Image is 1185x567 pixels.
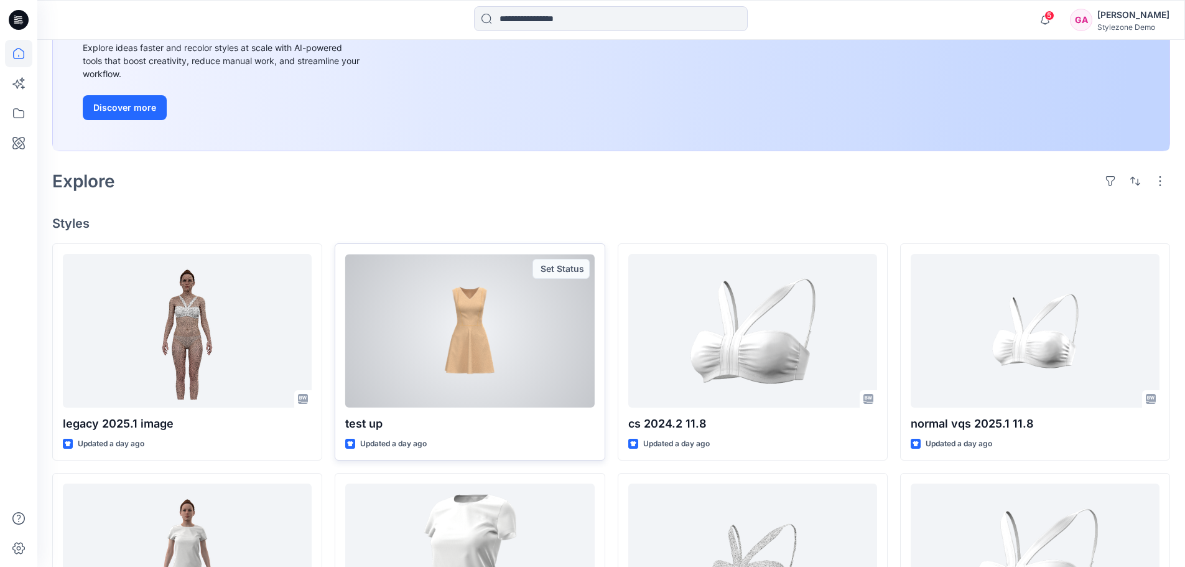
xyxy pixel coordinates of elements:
div: GA [1070,9,1092,31]
button: Discover more [83,95,167,120]
p: legacy 2025.1 image [63,415,312,433]
p: Updated a day ago [360,438,427,451]
a: cs 2024.2 11.8 [628,254,877,408]
p: normal vqs 2025.1 11.8 [911,415,1159,433]
h2: Explore [52,171,115,191]
p: Updated a day ago [78,438,144,451]
div: [PERSON_NAME] [1097,7,1169,22]
p: Updated a day ago [643,438,710,451]
a: test up [345,254,594,408]
span: 5 [1044,11,1054,21]
div: Stylezone Demo [1097,22,1169,32]
a: normal vqs 2025.1 11.8 [911,254,1159,408]
h4: Styles [52,216,1170,231]
p: cs 2024.2 11.8 [628,415,877,433]
div: Explore ideas faster and recolor styles at scale with AI-powered tools that boost creativity, red... [83,41,363,80]
p: Updated a day ago [926,438,992,451]
p: test up [345,415,594,433]
a: legacy 2025.1 image [63,254,312,408]
a: Discover more [83,95,363,120]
